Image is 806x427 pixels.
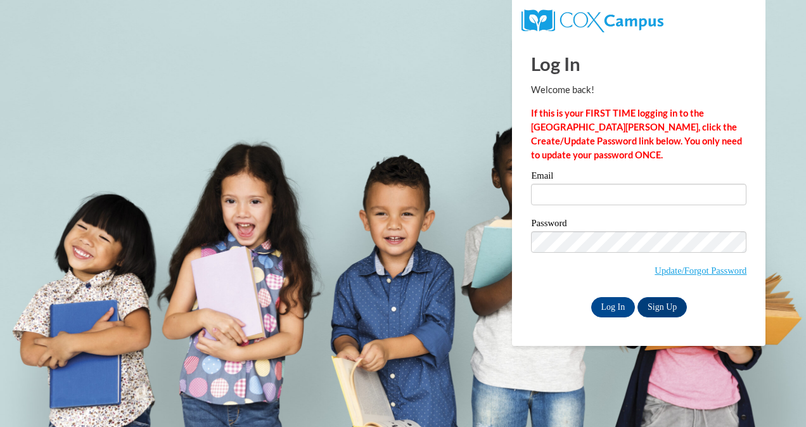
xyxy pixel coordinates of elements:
strong: If this is your FIRST TIME logging in to the [GEOGRAPHIC_DATA][PERSON_NAME], click the Create/Upd... [531,108,742,160]
img: COX Campus [521,10,663,32]
label: Password [531,219,746,231]
input: Log In [591,297,636,317]
p: Welcome back! [531,83,746,97]
a: Update/Forgot Password [655,265,746,276]
label: Email [531,171,746,184]
a: Sign Up [637,297,687,317]
h1: Log In [531,51,746,77]
a: COX Campus [521,15,663,25]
